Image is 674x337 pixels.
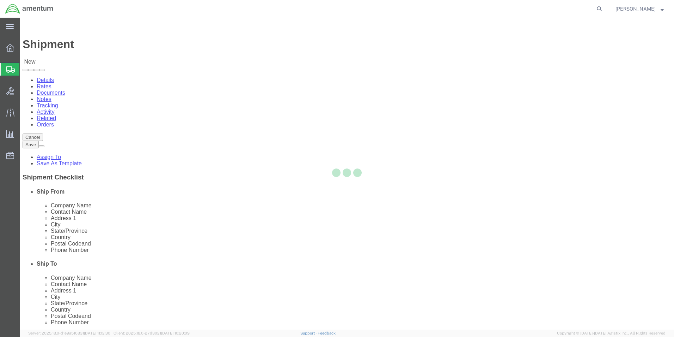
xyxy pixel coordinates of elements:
span: Server: 2025.18.0-d1e9a510831 [28,331,110,335]
a: Support [300,331,318,335]
button: [PERSON_NAME] [615,5,664,13]
span: [DATE] 10:20:09 [161,331,190,335]
span: Rosemarie Coey [615,5,656,13]
span: Copyright © [DATE]-[DATE] Agistix Inc., All Rights Reserved [557,330,666,336]
img: logo [5,4,54,14]
a: Feedback [318,331,336,335]
span: [DATE] 11:12:30 [84,331,110,335]
span: Client: 2025.18.0-27d3021 [114,331,190,335]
